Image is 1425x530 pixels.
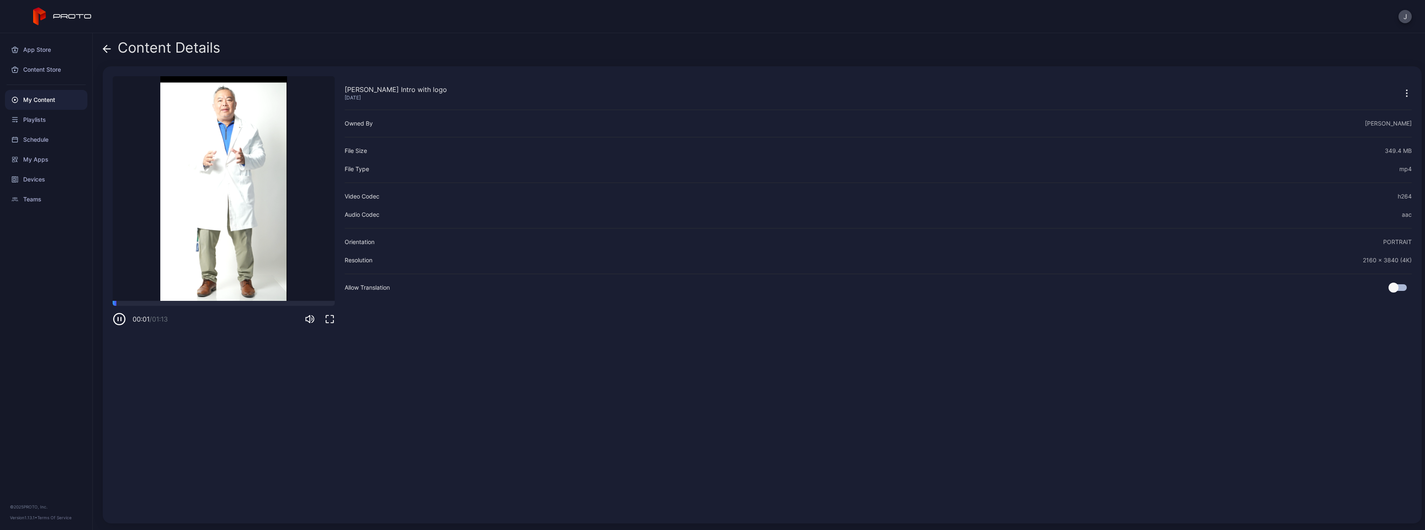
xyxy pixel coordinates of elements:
div: 00:01 [133,314,168,324]
a: App Store [5,40,87,60]
div: 349.4 MB [1385,146,1412,156]
div: Allow Translation [345,283,390,293]
button: J [1398,10,1412,23]
div: PORTRAIT [1383,237,1412,247]
div: Content Details [103,40,220,60]
span: / 01:13 [150,315,168,323]
div: File Type [345,164,369,174]
div: File Size [345,146,367,156]
div: Audio Codec [345,210,379,220]
div: Video Codec [345,191,379,201]
a: Playlists [5,110,87,130]
div: Resolution [345,255,372,265]
a: Schedule [5,130,87,150]
a: Teams [5,189,87,209]
div: [DATE] [345,94,447,101]
div: [PERSON_NAME] Intro with logo [345,85,447,94]
div: 2160 x 3840 (4K) [1363,255,1412,265]
a: Terms Of Service [37,515,72,520]
a: Devices [5,169,87,189]
a: My Content [5,90,87,110]
div: h264 [1398,191,1412,201]
div: mp4 [1399,164,1412,174]
div: Orientation [345,237,374,247]
div: © 2025 PROTO, Inc. [10,503,82,510]
span: Version 1.13.1 • [10,515,37,520]
a: My Apps [5,150,87,169]
video: Sorry, your browser doesn‘t support embedded videos [113,76,335,301]
a: Content Store [5,60,87,80]
div: [PERSON_NAME] [1365,119,1412,128]
div: Owned By [345,119,373,128]
div: aac [1402,210,1412,220]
